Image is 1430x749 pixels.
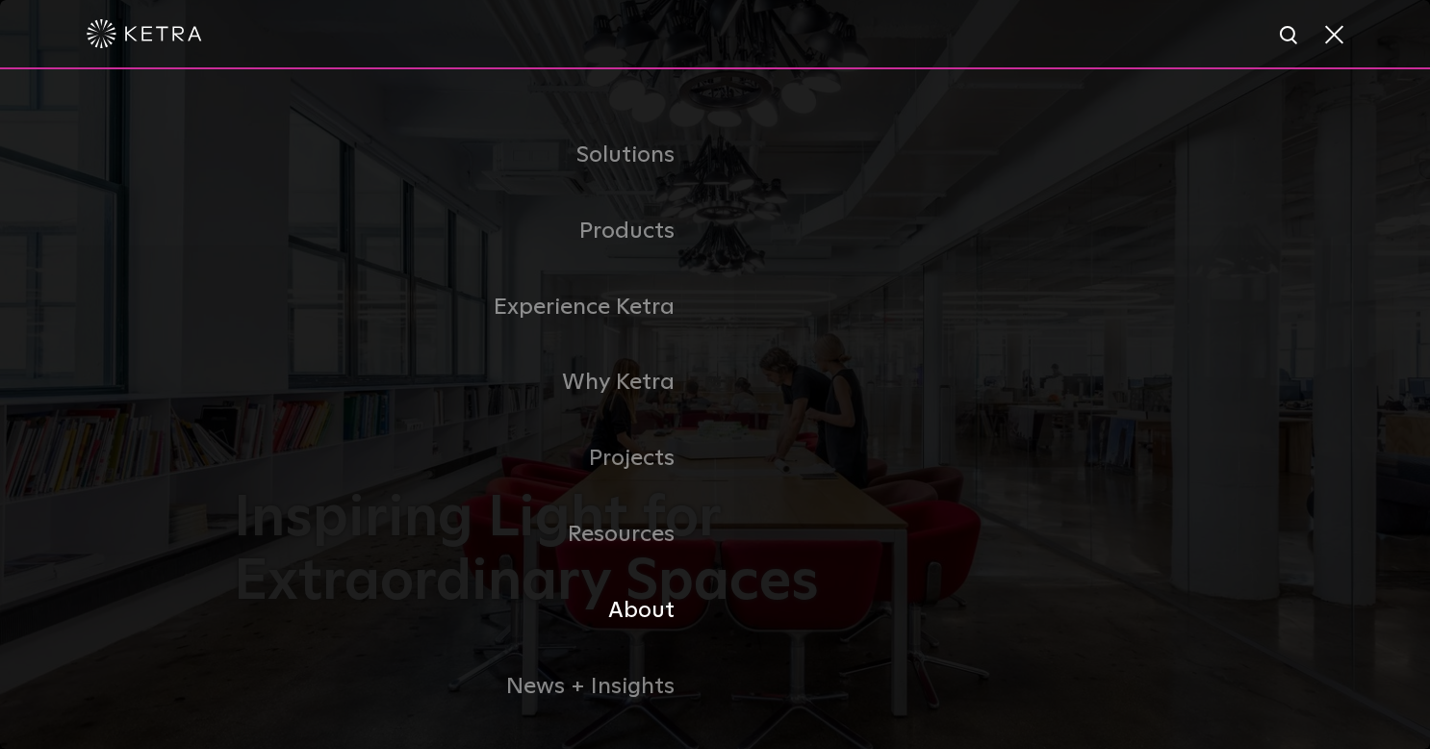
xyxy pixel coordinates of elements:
a: Why Ketra [234,345,715,421]
a: Solutions [234,117,715,194]
img: search icon [1278,24,1302,48]
a: Products [234,194,715,270]
a: News + Insights [234,649,715,725]
a: About [234,573,715,649]
a: Projects [234,421,715,497]
a: Experience Ketra [234,270,715,346]
a: Resources [234,497,715,573]
img: ketra-logo-2019-white [87,19,202,48]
